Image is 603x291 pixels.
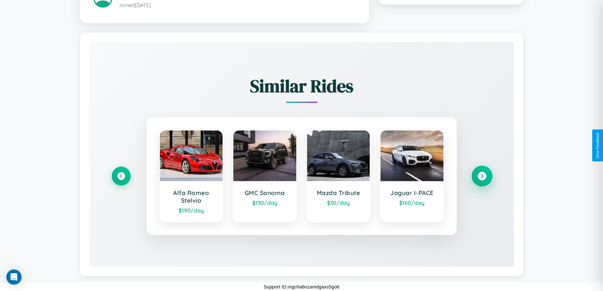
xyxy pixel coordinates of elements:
[595,133,600,158] div: Give Feedback
[387,199,437,206] div: $ 160 /day
[159,130,223,222] a: Alfa Romeo Stelvio$190/day
[380,130,444,222] a: Jaguar I-PACE$160/day
[313,189,364,197] h3: Mazda Tribute
[166,189,217,204] h3: Alfa Romeo Stelvio
[233,130,297,222] a: GMC Sonoma$130/day
[313,199,364,206] div: $ 30 /day
[6,269,22,285] div: Open Intercom Messenger
[264,282,339,291] p: Support ID: mgcha8nzamdgaxs5go6
[240,199,290,206] div: $ 130 /day
[387,189,437,197] h3: Jaguar I-PACE
[119,1,356,10] p: Joined [DATE]
[240,189,290,197] h3: GMC Sonoma
[112,74,492,98] h2: Similar Rides
[306,130,371,222] a: Mazda Tribute$30/day
[166,207,217,214] div: $ 190 /day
